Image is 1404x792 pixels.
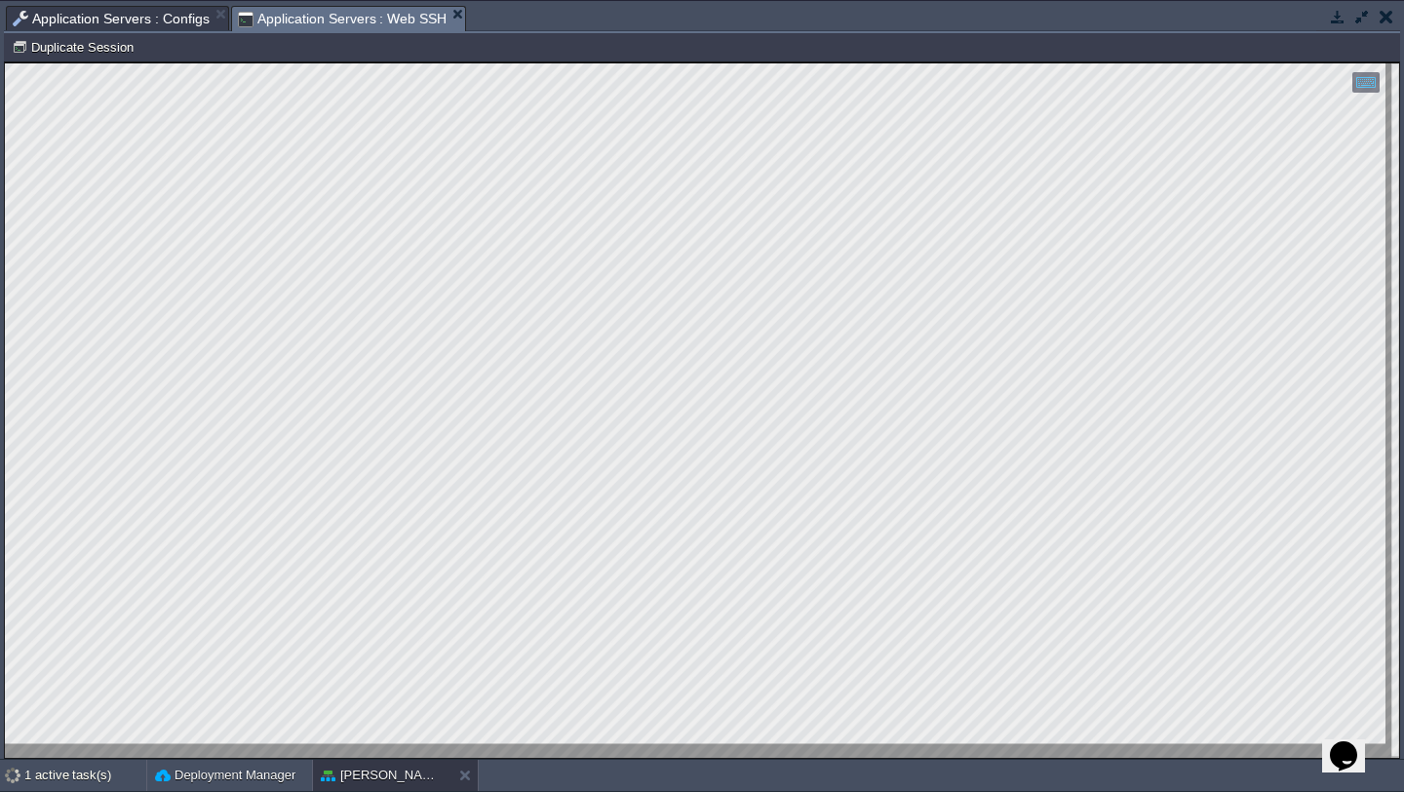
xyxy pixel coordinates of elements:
div: 1 active task(s) [24,760,146,791]
button: [PERSON_NAME] [321,766,444,785]
span: Application Servers : Configs [13,7,210,30]
span: Application Servers : Web SSH [238,7,448,31]
iframe: chat widget [1322,714,1384,772]
button: Deployment Manager [155,766,295,785]
button: Duplicate Session [12,38,139,56]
